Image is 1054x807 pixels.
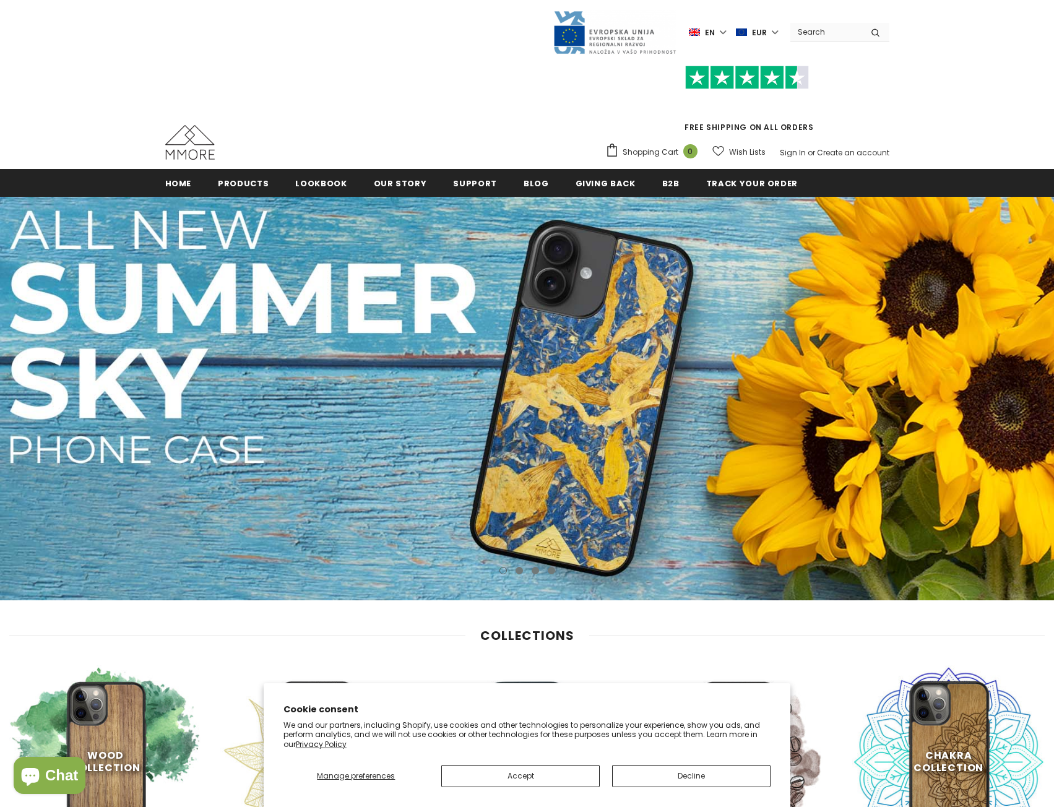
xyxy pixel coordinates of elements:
button: Decline [612,765,771,787]
span: Collections [480,627,574,644]
a: Our Story [374,169,427,197]
button: 1 [499,567,507,574]
span: Wish Lists [729,146,766,158]
span: Shopping Cart [623,146,678,158]
span: 0 [683,144,698,158]
span: Our Story [374,178,427,189]
span: Blog [524,178,549,189]
a: Javni Razpis [553,27,676,37]
button: 3 [532,567,539,574]
button: 4 [548,567,555,574]
span: FREE SHIPPING ON ALL ORDERS [605,71,889,132]
span: Home [165,178,192,189]
img: MMORE Cases [165,125,215,160]
img: i-lang-1.png [689,27,700,38]
img: Javni Razpis [553,10,676,55]
p: We and our partners, including Shopify, use cookies and other technologies to personalize your ex... [283,720,771,749]
a: Lookbook [295,169,347,197]
span: Lookbook [295,178,347,189]
a: Giving back [576,169,636,197]
button: Accept [441,765,600,787]
a: Create an account [817,147,889,158]
span: or [808,147,815,158]
a: B2B [662,169,680,197]
a: Wish Lists [712,141,766,163]
a: Blog [524,169,549,197]
h2: Cookie consent [283,703,771,716]
span: Products [218,178,269,189]
span: EUR [752,27,767,39]
span: support [453,178,497,189]
img: Trust Pilot Stars [685,66,809,90]
a: support [453,169,497,197]
a: Sign In [780,147,806,158]
span: Manage preferences [317,770,395,781]
a: Privacy Policy [296,739,347,749]
inbox-online-store-chat: Shopify online store chat [10,757,89,797]
span: Track your order [706,178,798,189]
button: Manage preferences [283,765,429,787]
button: 2 [516,567,523,574]
a: Shopping Cart 0 [605,143,704,162]
span: en [705,27,715,39]
span: B2B [662,178,680,189]
iframe: Customer reviews powered by Trustpilot [605,89,889,121]
span: Giving back [576,178,636,189]
a: Home [165,169,192,197]
a: Track your order [706,169,798,197]
input: Search Site [790,23,862,41]
a: Products [218,169,269,197]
